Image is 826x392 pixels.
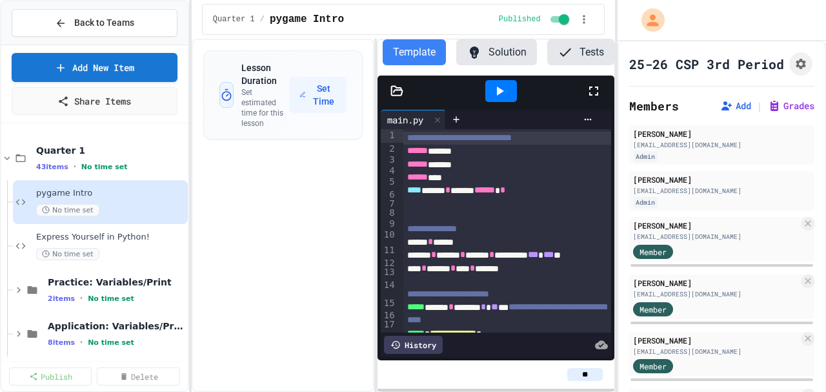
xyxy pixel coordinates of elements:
[381,176,397,189] div: 5
[633,347,799,356] div: [EMAIL_ADDRESS][DOMAIN_NAME]
[213,14,255,25] span: Quarter 1
[36,188,185,199] span: pygame Intro
[36,163,68,171] span: 43 items
[640,360,667,372] span: Member
[381,330,397,349] div: 18
[381,318,397,329] div: 17
[629,97,679,115] h2: Members
[81,163,128,171] span: No time set
[381,165,397,175] div: 4
[383,39,446,65] button: Template
[381,244,397,257] div: 11
[88,294,134,303] span: No time set
[9,367,92,386] a: Publish
[547,39,614,65] button: Tests
[289,77,347,113] button: Set Time
[12,53,177,82] a: Add New Item
[633,232,799,242] div: [EMAIL_ADDRESS][DOMAIN_NAME]
[633,277,799,289] div: [PERSON_NAME]
[499,14,541,25] span: Published
[241,87,289,129] p: Set estimated time for this lesson
[381,143,397,154] div: 2
[381,110,446,129] div: main.py
[772,340,813,379] iframe: chat widget
[720,99,751,112] button: Add
[640,304,667,315] span: Member
[36,145,185,156] span: Quarter 1
[756,98,763,114] span: |
[97,367,179,386] a: Delete
[633,220,799,231] div: [PERSON_NAME]
[36,204,99,216] span: No time set
[384,336,443,354] div: History
[48,338,75,347] span: 8 items
[381,198,397,207] div: 7
[260,14,265,25] span: /
[456,39,537,65] button: Solution
[719,284,813,339] iframe: chat widget
[640,246,667,258] span: Member
[88,338,134,347] span: No time set
[629,55,784,73] h1: 25-26 CSP 3rd Period
[381,229,397,244] div: 10
[381,257,397,266] div: 12
[633,289,799,299] div: [EMAIL_ADDRESS][DOMAIN_NAME]
[48,294,75,303] span: 2 items
[80,293,83,304] span: •
[633,186,811,196] div: [EMAIL_ADDRESS][DOMAIN_NAME]
[48,320,185,332] span: Application: Variables/Print
[499,12,572,27] div: Content is published and visible to students
[381,279,397,297] div: 14
[789,52,812,76] button: Assignment Settings
[633,197,658,208] div: Admin
[381,297,397,309] div: 15
[381,218,397,229] div: 9
[12,9,177,37] button: Back to Teams
[381,266,397,279] div: 13
[381,113,430,127] div: main.py
[36,248,99,260] span: No time set
[241,61,289,87] h3: Lesson Duration
[633,335,799,346] div: [PERSON_NAME]
[74,161,76,172] span: •
[381,189,397,198] div: 6
[381,129,397,143] div: 1
[381,207,397,218] div: 8
[80,337,83,347] span: •
[74,16,134,30] span: Back to Teams
[270,12,344,27] span: pygame Intro
[633,128,811,139] div: [PERSON_NAME]
[633,140,811,150] div: [EMAIL_ADDRESS][DOMAIN_NAME]
[48,276,185,288] span: Practice: Variables/Print
[381,309,397,318] div: 16
[12,87,177,115] a: Share Items
[628,5,668,35] div: My Account
[768,99,814,112] button: Grades
[633,151,658,162] div: Admin
[36,232,185,243] span: Express Yourself in Python!
[633,174,811,185] div: [PERSON_NAME]
[381,154,397,165] div: 3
